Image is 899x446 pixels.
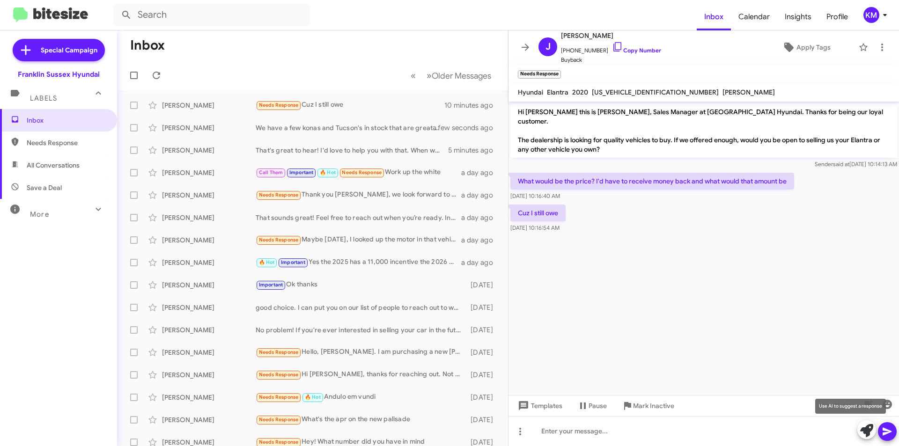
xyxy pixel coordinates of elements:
div: Maybe [DATE], I looked up the motor in that vehicle im concerned about the oil consumption problem [256,234,461,245]
span: 🔥 Hot [259,259,275,265]
div: [PERSON_NAME] [162,258,256,267]
div: [PERSON_NAME] [162,325,256,335]
div: Cuz I still owe [256,100,444,110]
div: Yes the 2025 has a 11,000 incentive the 2026 hasn't been released or built yet so I'm unsure why ... [256,257,461,268]
div: [PERSON_NAME] [162,213,256,222]
div: No problem! If you're ever interested in selling your car in the future, feel free to reach out. ... [256,325,466,335]
p: Cuz I still owe [510,205,566,221]
a: Insights [777,3,819,30]
div: We have a few konas and Tucson's in stock that are great on gas also just got in a 2024 tucson hy... [256,123,444,132]
div: [PERSON_NAME] [162,370,256,380]
span: Call Them [259,169,283,175]
div: Ok thanks [256,279,466,290]
span: Apply Tags [796,39,831,56]
span: [PHONE_NUMBER] [561,41,661,55]
span: J [545,39,551,54]
div: Hello, [PERSON_NAME]. I am purchasing a new [PERSON_NAME] SE, 2025. Would you share its price (wh... [256,347,466,358]
span: Save a Deal [27,183,62,192]
div: [PERSON_NAME] [162,348,256,357]
span: [PERSON_NAME] [722,88,775,96]
span: Needs Response [259,102,299,108]
span: 🔥 Hot [305,394,321,400]
span: Needs Response [259,417,299,423]
span: Needs Response [259,237,299,243]
span: » [427,70,432,81]
span: 2020 [572,88,588,96]
div: Andulo em vundi [256,392,466,402]
a: Inbox [697,3,731,30]
span: [US_VEHICLE_IDENTIFICATION_NUMBER] [592,88,719,96]
span: All Conversations [27,161,80,170]
span: [DATE] 10:16:54 AM [510,224,560,231]
span: [PERSON_NAME] [561,30,661,41]
div: Thank you [PERSON_NAME], we look forward to meeting you [256,190,461,200]
span: Pause [589,397,607,414]
div: That sounds great! Feel free to reach out when you’re ready. In the meantime, if you have any que... [256,213,461,222]
span: Needs Response [259,349,299,355]
div: [PERSON_NAME] [162,280,256,290]
small: Needs Response [518,70,561,79]
p: What would be the price? I'd have to receive money back and what would that amount be [510,173,794,190]
a: Calendar [731,3,777,30]
div: a day ago [461,213,501,222]
button: Previous [405,66,421,85]
div: [DATE] [466,280,501,290]
button: Apply Tags [758,39,854,56]
div: 5 minutes ago [448,146,501,155]
input: Search [113,4,310,26]
div: [PERSON_NAME] [162,303,256,312]
span: Inbox [27,116,106,125]
button: KM [855,7,889,23]
div: a day ago [461,190,501,200]
div: good choice. I can put you on our list of people to reach out to when they hit the lot by the end... [256,303,466,312]
h1: Inbox [130,38,165,53]
span: Older Messages [432,71,491,81]
nav: Page navigation example [405,66,497,85]
div: a few seconds ago [444,123,501,132]
span: Sender [DATE] 10:14:13 AM [815,161,897,168]
div: [PERSON_NAME] [162,146,256,155]
span: said at [833,161,849,168]
div: [DATE] [466,370,501,380]
div: [PERSON_NAME] [162,415,256,424]
span: 🔥 Hot [320,169,336,175]
a: Copy Number [612,47,661,54]
div: [PERSON_NAME] [162,101,256,110]
span: Labels [30,94,57,102]
button: Next [421,66,497,85]
button: Pause [570,397,614,414]
span: Needs Response [259,394,299,400]
span: Important [289,169,314,175]
div: What's the apr on the new palisade [256,414,466,425]
span: Important [259,282,283,288]
span: Special Campaign [41,45,97,55]
div: a day ago [461,258,501,267]
div: That's great to hear! I'd love to help you with that. When would you be available to visit our de... [256,146,448,155]
div: [PERSON_NAME] [162,168,256,177]
a: Profile [819,3,855,30]
div: a day ago [461,168,501,177]
span: Needs Response [342,169,382,175]
div: [PERSON_NAME] [162,190,256,200]
div: [DATE] [466,415,501,424]
div: [DATE] [466,348,501,357]
button: Templates [508,397,570,414]
span: Buyback [561,55,661,65]
div: KM [863,7,879,23]
span: Mark Inactive [633,397,674,414]
div: 10 minutes ago [444,101,501,110]
div: Franklin Sussex Hyundai [18,70,100,79]
span: Templates [516,397,562,414]
span: Needs Response [259,439,299,445]
div: [PERSON_NAME] [162,393,256,402]
p: Hi [PERSON_NAME] this is [PERSON_NAME], Sales Manager at [GEOGRAPHIC_DATA] Hyundai. Thanks for be... [510,103,897,158]
div: [PERSON_NAME] [162,235,256,245]
div: [PERSON_NAME] [162,123,256,132]
span: Needs Response [27,138,106,147]
span: Important [281,259,305,265]
div: Use AI to suggest a response [815,399,886,414]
